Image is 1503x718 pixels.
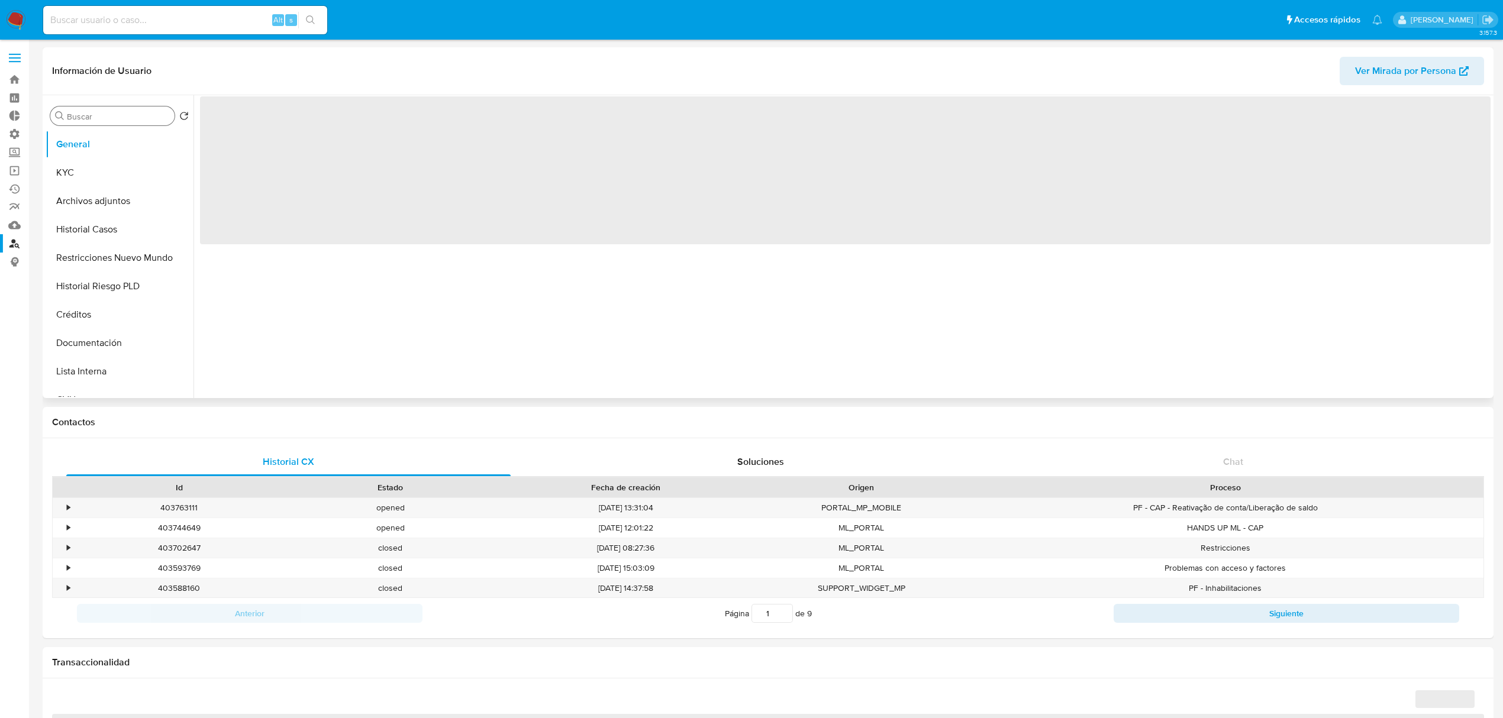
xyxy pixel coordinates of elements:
[1114,604,1459,623] button: Siguiente
[55,111,64,121] button: Buscar
[496,558,756,578] div: [DATE] 15:03:09
[285,498,496,518] div: opened
[200,96,1491,244] span: ‌
[73,498,285,518] div: 403763111
[1294,14,1360,26] span: Accesos rápidos
[46,159,193,187] button: KYC
[289,14,293,25] span: s
[46,130,193,159] button: General
[73,538,285,558] div: 403702647
[46,386,193,414] button: CVU
[46,300,193,329] button: Créditos
[46,329,193,357] button: Documentación
[807,607,812,619] span: 9
[756,578,967,598] div: SUPPORT_WIDGET_MP
[73,558,285,578] div: 403593769
[73,518,285,538] div: 403744649
[293,481,488,493] div: Estado
[1223,455,1243,468] span: Chat
[46,244,193,272] button: Restricciones Nuevo Mundo
[756,518,967,538] div: ML_PORTAL
[46,357,193,386] button: Lista Interna
[496,518,756,538] div: [DATE] 12:01:22
[756,558,967,578] div: ML_PORTAL
[263,455,314,468] span: Historial CX
[967,558,1483,578] div: Problemas con acceso y factores
[77,604,422,623] button: Anterior
[73,578,285,598] div: 403588160
[273,14,283,25] span: Alt
[52,65,151,77] h1: Información de Usuario
[756,498,967,518] div: PORTAL_MP_MOBILE
[52,416,1484,428] h1: Contactos
[967,538,1483,558] div: Restricciones
[179,111,189,124] button: Volver al orden por defecto
[285,578,496,598] div: closed
[285,518,496,538] div: opened
[967,578,1483,598] div: PF - Inhabilitaciones
[67,583,70,594] div: •
[67,542,70,554] div: •
[967,518,1483,538] div: HANDS UP ML - CAP
[46,187,193,215] button: Archivos adjuntos
[285,558,496,578] div: closed
[67,111,170,122] input: Buscar
[46,215,193,244] button: Historial Casos
[82,481,276,493] div: Id
[1340,57,1484,85] button: Ver Mirada por Persona
[1355,57,1456,85] span: Ver Mirada por Persona
[1415,690,1475,708] span: ‌
[737,455,784,468] span: Soluciones
[967,498,1483,518] div: PF - CAP - Reativação de conta/Liberação de saldo
[725,604,812,623] span: Página de
[496,578,756,598] div: [DATE] 14:37:58
[67,522,70,533] div: •
[67,562,70,574] div: •
[496,498,756,518] div: [DATE] 13:31:04
[285,538,496,558] div: closed
[46,272,193,300] button: Historial Riesgo PLD
[975,481,1475,493] div: Proceso
[1411,14,1478,25] p: ludmila.lanatti@mercadolibre.com
[298,12,322,28] button: search-icon
[504,481,747,493] div: Fecha de creación
[764,481,959,493] div: Origen
[496,538,756,558] div: [DATE] 08:27:36
[67,502,70,513] div: •
[1372,15,1382,25] a: Notificaciones
[1482,14,1494,26] a: Salir
[756,538,967,558] div: ML_PORTAL
[52,656,1484,668] h1: Transaccionalidad
[43,12,327,28] input: Buscar usuario o caso...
